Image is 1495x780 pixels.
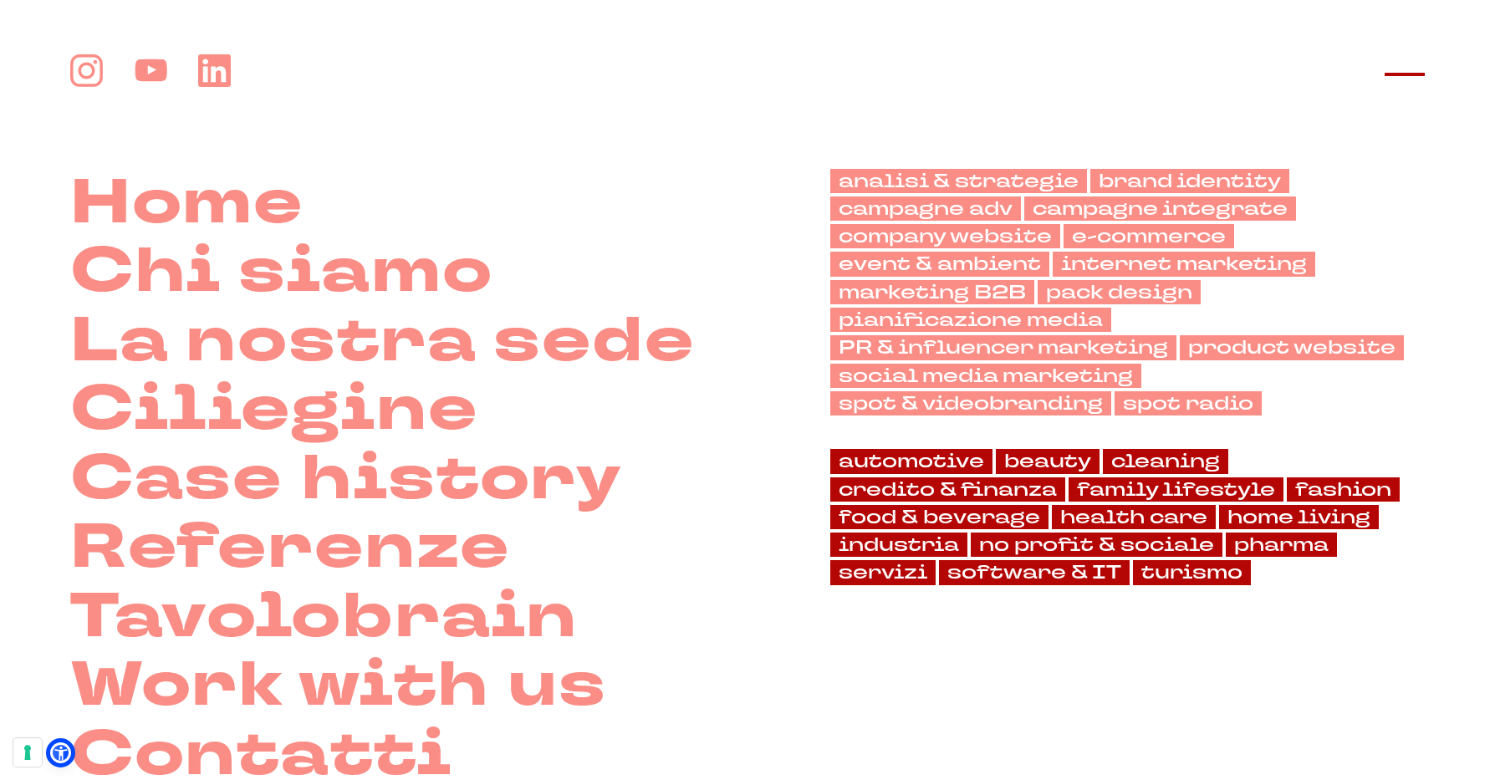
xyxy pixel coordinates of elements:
a: analisi & strategie [830,169,1087,193]
a: marketing B2B [830,280,1034,304]
a: pianificazione media [830,308,1111,332]
button: Le tue preferenze relative al consenso per le tecnologie di tracciamento [13,738,42,767]
a: Ciliegine [70,375,478,445]
a: fashion [1287,477,1400,502]
a: turismo [1133,560,1251,584]
a: Tavolobrain [70,583,579,652]
a: family lifestyle [1069,477,1283,502]
a: cleaning [1103,449,1228,473]
a: no profit & sociale [971,533,1222,557]
a: Case history [70,445,623,514]
a: PR & influencer marketing [830,335,1176,359]
a: campagne integrate [1024,196,1296,221]
a: industria [830,533,967,557]
a: spot & videobranding [830,391,1111,415]
a: pharma [1226,533,1337,557]
a: software & IT [939,560,1130,584]
a: Work with us [70,651,608,721]
a: campagne adv [830,196,1021,221]
a: product website [1180,335,1404,359]
a: La nostra sede [70,307,695,376]
a: Chi siamo [70,237,493,307]
a: pack design [1038,280,1201,304]
a: brand identity [1090,169,1289,193]
a: internet marketing [1053,252,1315,276]
a: social media marketing [830,364,1141,388]
a: Referenze [70,513,510,583]
a: company website [830,224,1060,248]
a: Open Accessibility Menu [50,742,71,763]
a: servizi [830,560,936,584]
a: credito & finanza [830,477,1065,502]
a: food & beverage [830,505,1049,529]
a: automotive [830,449,992,473]
a: home living [1219,505,1379,529]
a: event & ambient [830,252,1049,276]
a: e-commerce [1064,224,1234,248]
a: beauty [996,449,1100,473]
a: health care [1052,505,1216,529]
a: spot radio [1115,391,1262,415]
a: Home [70,169,304,238]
